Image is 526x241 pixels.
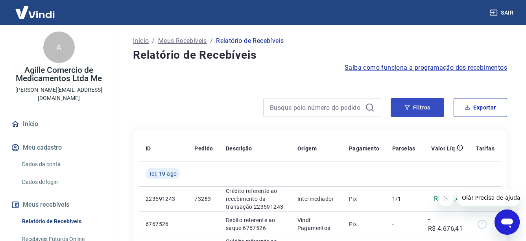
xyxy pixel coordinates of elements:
p: Crédito referente ao recebimento da transação 223591243 [226,187,285,211]
button: Exportar [454,98,507,117]
p: Origem [297,145,317,152]
img: Vindi [9,0,61,24]
p: R$ 182,46 [434,194,463,204]
p: Pix [349,195,380,203]
p: 73283 [194,195,213,203]
p: Débito referente ao saque 6767526 [226,216,285,232]
p: Descrição [226,145,252,152]
span: Ter, 19 ago [149,170,177,178]
a: Dados de login [19,174,108,190]
p: Relatório de Recebíveis [216,36,284,46]
a: Relatório de Recebíveis [19,213,108,230]
p: -R$ 4.676,41 [428,215,463,234]
iframe: Mensagem da empresa [457,189,520,206]
p: Intermediador [297,195,336,203]
p: Tarifas [476,145,495,152]
div: A [43,32,75,63]
p: - [392,220,415,228]
p: ID [146,145,151,152]
button: Sair [488,6,517,20]
p: / [152,36,155,46]
input: Busque pelo número do pedido [270,102,362,113]
p: Pix [349,220,380,228]
p: / [210,36,213,46]
p: 223591243 [146,195,182,203]
p: 1/1 [392,195,415,203]
a: Dados da conta [19,156,108,172]
p: Valor Líq. [431,145,457,152]
iframe: Botão para abrir a janela de mensagens [495,209,520,235]
p: Vindi Pagamentos [297,216,336,232]
h4: Relatório de Recebíveis [133,47,507,63]
button: Filtros [391,98,444,117]
a: Saiba como funciona a programação dos recebimentos [345,63,507,72]
p: [PERSON_NAME][EMAIL_ADDRESS][DOMAIN_NAME] [6,86,111,102]
iframe: Fechar mensagem [438,191,454,206]
p: Agille Comercio de Medicamentos Ltda Me [6,66,111,83]
a: Meus Recebíveis [158,36,207,46]
span: Olá! Precisa de ajuda? [5,6,66,12]
p: Parcelas [392,145,415,152]
p: Pagamento [349,145,380,152]
a: Início [133,36,149,46]
button: Meu cadastro [9,139,108,156]
button: Meus recebíveis [9,196,108,213]
a: Início [9,115,108,133]
p: 6767526 [146,220,182,228]
p: Pedido [194,145,213,152]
